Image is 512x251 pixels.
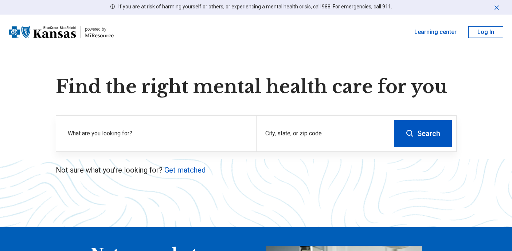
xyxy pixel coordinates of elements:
button: Log In [468,26,503,38]
div: powered by [85,26,114,32]
p: If you are at risk of harming yourself or others, or experiencing a mental health crisis, call 98... [118,3,392,11]
button: Dismiss [493,3,500,12]
a: Learning center [414,28,457,36]
img: Blue Cross Blue Shield Kansas [9,23,76,41]
a: Get matched [164,166,206,174]
a: Blue Cross Blue Shield Kansaspowered by [9,23,114,41]
h1: Find the right mental health care for you [56,76,457,98]
button: Search [394,120,452,147]
label: What are you looking for? [68,129,247,138]
p: Not sure what you’re looking for? [56,165,457,175]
